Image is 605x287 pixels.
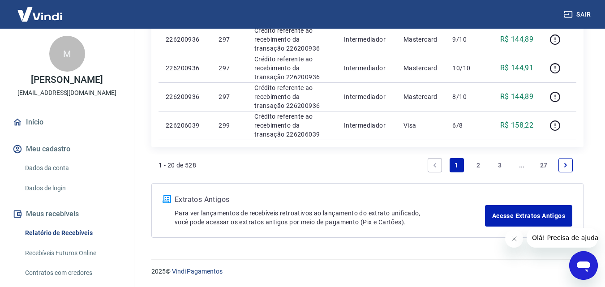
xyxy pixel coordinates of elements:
[254,55,330,81] p: Crédito referente ao recebimento da transação 226200936
[166,64,204,73] p: 226200936
[500,63,534,73] p: R$ 144,91
[471,158,485,172] a: Page 2
[515,158,529,172] a: Jump forward
[11,139,123,159] button: Meu cadastro
[49,36,85,72] div: M
[219,35,240,44] p: 297
[166,35,204,44] p: 226200936
[166,92,204,101] p: 226200936
[493,158,507,172] a: Page 3
[452,64,479,73] p: 10/10
[219,92,240,101] p: 297
[403,35,438,44] p: Mastercard
[219,64,240,73] p: 297
[485,205,572,227] a: Acesse Extratos Antigos
[569,251,598,280] iframe: Botão para abrir a janela de mensagens
[403,64,438,73] p: Mastercard
[500,91,534,102] p: R$ 144,89
[562,6,594,23] button: Sair
[31,75,103,85] p: [PERSON_NAME]
[428,158,442,172] a: Previous page
[21,224,123,242] a: Relatório de Recebíveis
[424,154,576,176] ul: Pagination
[558,158,573,172] a: Next page
[17,88,116,98] p: [EMAIL_ADDRESS][DOMAIN_NAME]
[166,121,204,130] p: 226206039
[505,230,523,248] iframe: Fechar mensagem
[21,179,123,197] a: Dados de login
[5,6,75,13] span: Olá! Precisa de ajuda?
[151,267,584,276] p: 2025 ©
[175,209,485,227] p: Para ver lançamentos de recebíveis retroativos ao lançamento do extrato unificado, você pode aces...
[175,194,485,205] p: Extratos Antigos
[344,35,389,44] p: Intermediador
[21,264,123,282] a: Contratos com credores
[254,26,330,53] p: Crédito referente ao recebimento da transação 226200936
[21,159,123,177] a: Dados da conta
[172,268,223,275] a: Vindi Pagamentos
[254,112,330,139] p: Crédito referente ao recebimento da transação 226206039
[450,158,464,172] a: Page 1 is your current page
[11,112,123,132] a: Início
[159,161,196,170] p: 1 - 20 de 528
[403,92,438,101] p: Mastercard
[452,92,479,101] p: 8/10
[11,0,69,28] img: Vindi
[11,204,123,224] button: Meus recebíveis
[219,121,240,130] p: 299
[21,244,123,262] a: Recebíveis Futuros Online
[163,195,171,203] img: ícone
[344,121,389,130] p: Intermediador
[452,35,479,44] p: 9/10
[527,228,598,248] iframe: Mensagem da empresa
[452,121,479,130] p: 6/8
[344,64,389,73] p: Intermediador
[403,121,438,130] p: Visa
[254,83,330,110] p: Crédito referente ao recebimento da transação 226200936
[500,120,534,131] p: R$ 158,22
[536,158,551,172] a: Page 27
[344,92,389,101] p: Intermediador
[500,34,534,45] p: R$ 144,89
